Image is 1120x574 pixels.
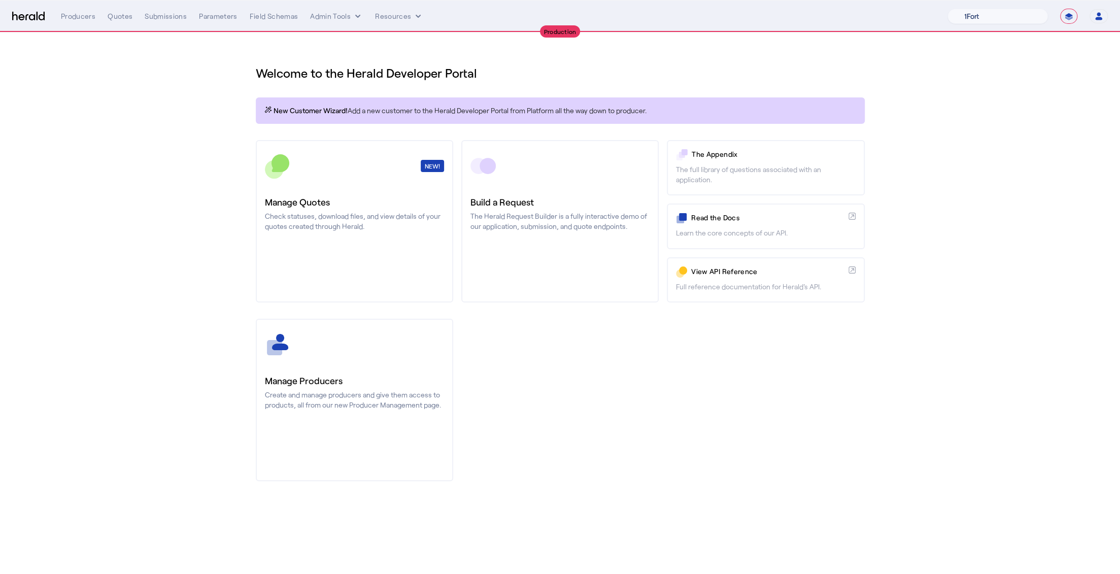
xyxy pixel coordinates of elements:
[375,11,423,21] button: Resources dropdown menu
[540,25,581,38] div: Production
[310,11,363,21] button: internal dropdown menu
[264,106,857,116] p: Add a new customer to the Herald Developer Portal from Platform all the way down to producer.
[265,195,444,209] h3: Manage Quotes
[667,204,864,249] a: Read the DocsLearn the core concepts of our API.
[256,319,453,481] a: Manage ProducersCreate and manage producers and give them access to products, all from our new Pr...
[265,390,444,410] p: Create and manage producers and give them access to products, all from our new Producer Managemen...
[667,140,864,195] a: The AppendixThe full library of questions associated with an application.
[265,211,444,231] p: Check statuses, download files, and view details of your quotes created through Herald.
[470,211,650,231] p: The Herald Request Builder is a fully interactive demo of our application, submission, and quote ...
[691,213,844,223] p: Read the Docs
[108,11,132,21] div: Quotes
[145,11,187,21] div: Submissions
[691,266,844,277] p: View API Reference
[250,11,298,21] div: Field Schemas
[676,164,855,185] p: The full library of questions associated with an application.
[12,12,45,21] img: Herald Logo
[61,11,95,21] div: Producers
[667,257,864,302] a: View API ReferenceFull reference documentation for Herald's API.
[421,160,444,172] div: NEW!
[256,140,453,302] a: NEW!Manage QuotesCheck statuses, download files, and view details of your quotes created through ...
[265,374,444,388] h3: Manage Producers
[676,282,855,292] p: Full reference documentation for Herald's API.
[199,11,237,21] div: Parameters
[676,228,855,238] p: Learn the core concepts of our API.
[274,106,348,116] span: New Customer Wizard!
[692,149,855,159] p: The Appendix
[256,65,865,81] h1: Welcome to the Herald Developer Portal
[470,195,650,209] h3: Build a Request
[461,140,659,302] a: Build a RequestThe Herald Request Builder is a fully interactive demo of our application, submiss...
